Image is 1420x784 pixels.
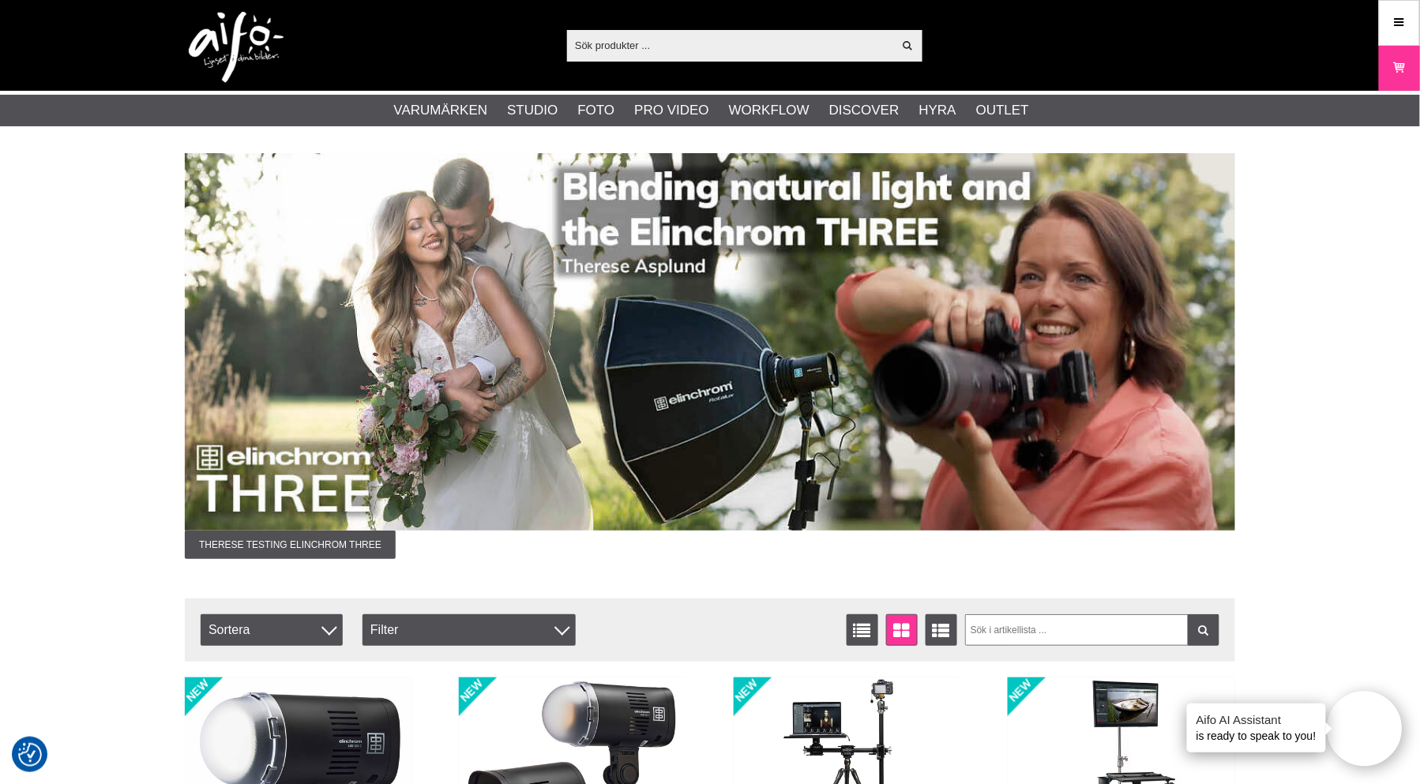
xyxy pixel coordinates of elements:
[1196,711,1317,728] h4: Aifo AI Assistant
[729,100,810,121] a: Workflow
[18,743,42,767] img: Revisit consent button
[185,531,396,559] span: Therese testing Elinchrom THREE
[507,100,558,121] a: Studio
[363,614,576,646] div: Filter
[926,614,957,646] a: Utökad listvisning
[886,614,918,646] a: Fönstervisning
[1188,614,1219,646] a: Filtrera
[919,100,956,121] a: Hyra
[185,153,1235,559] a: Annons:010 banner-elin-three-blendning-1390x500.jpgTherese testing Elinchrom THREE
[634,100,708,121] a: Pro Video
[1187,703,1326,752] div: is ready to speak to you!
[976,100,1029,121] a: Outlet
[189,12,284,83] img: logo.png
[829,100,900,121] a: Discover
[201,614,343,646] span: Sortera
[394,100,488,121] a: Varumärken
[18,741,42,769] button: Samtyckesinställningar
[965,614,1220,646] input: Sök i artikellista ...
[577,100,614,121] a: Foto
[847,614,878,646] a: Listvisning
[567,33,893,57] input: Sök produkter ...
[185,153,1235,531] img: Annons:010 banner-elin-three-blendning-1390x500.jpg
